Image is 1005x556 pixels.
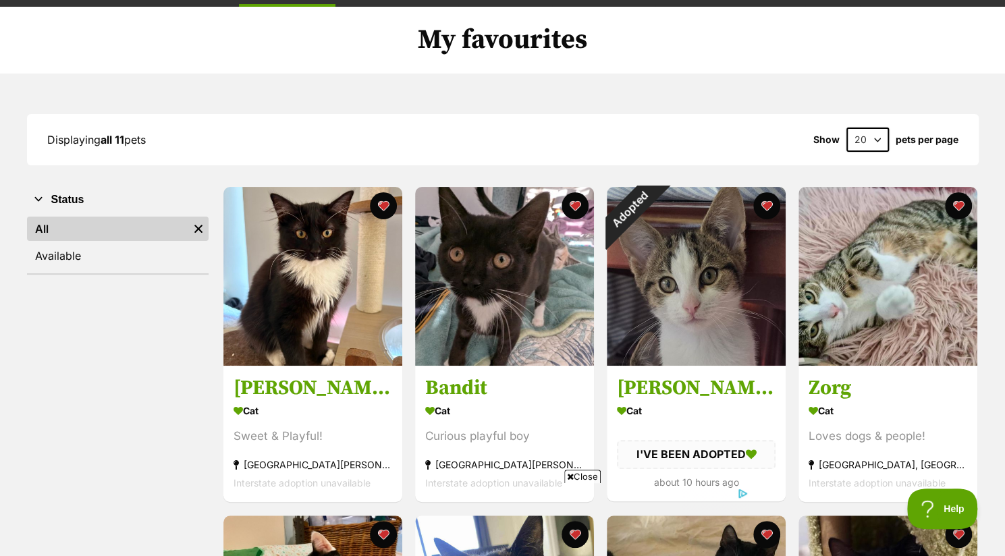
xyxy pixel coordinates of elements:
[234,456,392,474] div: [GEOGRAPHIC_DATA][PERSON_NAME], [GEOGRAPHIC_DATA]
[188,217,209,241] a: Remove filter
[27,244,209,268] a: Available
[809,401,967,421] div: Cat
[415,366,594,503] a: Bandit Cat Curious playful boy [GEOGRAPHIC_DATA][PERSON_NAME][GEOGRAPHIC_DATA] Interstate adoptio...
[234,428,392,446] div: Sweet & Playful!
[809,428,967,446] div: Loves dogs & people!
[798,366,977,503] a: Zorg Cat Loves dogs & people! [GEOGRAPHIC_DATA], [GEOGRAPHIC_DATA] Interstate adoption unavailabl...
[425,376,584,401] h3: Bandit
[27,217,188,241] a: All
[27,191,209,208] button: Status
[753,192,780,219] button: favourite
[617,401,776,421] div: Cat
[415,187,594,366] img: Bandit
[223,187,402,366] img: Gertie 🌷
[809,478,946,489] span: Interstate adoption unavailable
[907,489,978,529] iframe: Help Scout Beacon - Open
[234,401,392,421] div: Cat
[809,376,967,401] h3: Zorg
[234,376,392,401] h3: [PERSON_NAME] 🌷
[798,187,977,366] img: Zorg
[607,187,786,366] img: Leo meet me at petstock carrum downs store
[47,133,146,146] span: Displaying pets
[564,470,601,483] span: Close
[562,192,589,219] button: favourite
[370,192,397,219] button: favourite
[617,473,776,491] div: about 10 hours ago
[813,134,840,145] span: Show
[101,133,124,146] strong: all 11
[607,366,786,501] a: [PERSON_NAME] meet me at [GEOGRAPHIC_DATA] store Cat I'VE BEEN ADOPTED about 10 hours ago favourite
[617,376,776,401] h3: [PERSON_NAME] meet me at [GEOGRAPHIC_DATA] store
[425,401,584,421] div: Cat
[223,366,402,503] a: [PERSON_NAME] 🌷 Cat Sweet & Playful! [GEOGRAPHIC_DATA][PERSON_NAME], [GEOGRAPHIC_DATA] Interstate...
[753,521,780,548] button: favourite
[257,489,749,549] iframe: Advertisement
[607,355,786,368] a: Adopted
[425,478,562,489] span: Interstate adoption unavailable
[234,478,371,489] span: Interstate adoption unavailable
[589,169,669,250] div: Adopted
[617,441,776,469] div: I'VE BEEN ADOPTED
[425,456,584,474] div: [GEOGRAPHIC_DATA][PERSON_NAME][GEOGRAPHIC_DATA]
[945,521,972,548] button: favourite
[809,456,967,474] div: [GEOGRAPHIC_DATA], [GEOGRAPHIC_DATA]
[27,214,209,273] div: Status
[945,192,972,219] button: favourite
[425,428,584,446] div: Curious playful boy
[896,134,958,145] label: pets per page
